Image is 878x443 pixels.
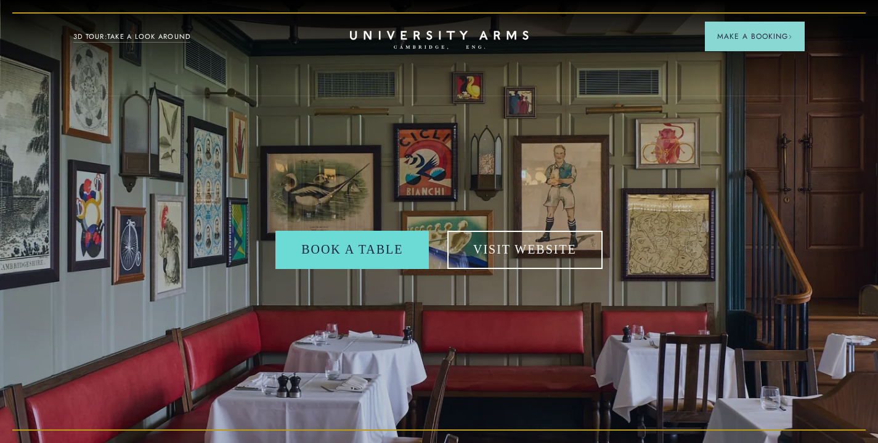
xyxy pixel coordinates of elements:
[788,35,792,39] img: Arrow icon
[447,231,603,269] a: Visit Website
[275,231,429,269] a: Book a table
[73,31,191,43] a: 3D TOUR:TAKE A LOOK AROUND
[705,22,805,51] button: Make a BookingArrow icon
[717,31,792,42] span: Make a Booking
[350,31,529,50] a: Home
